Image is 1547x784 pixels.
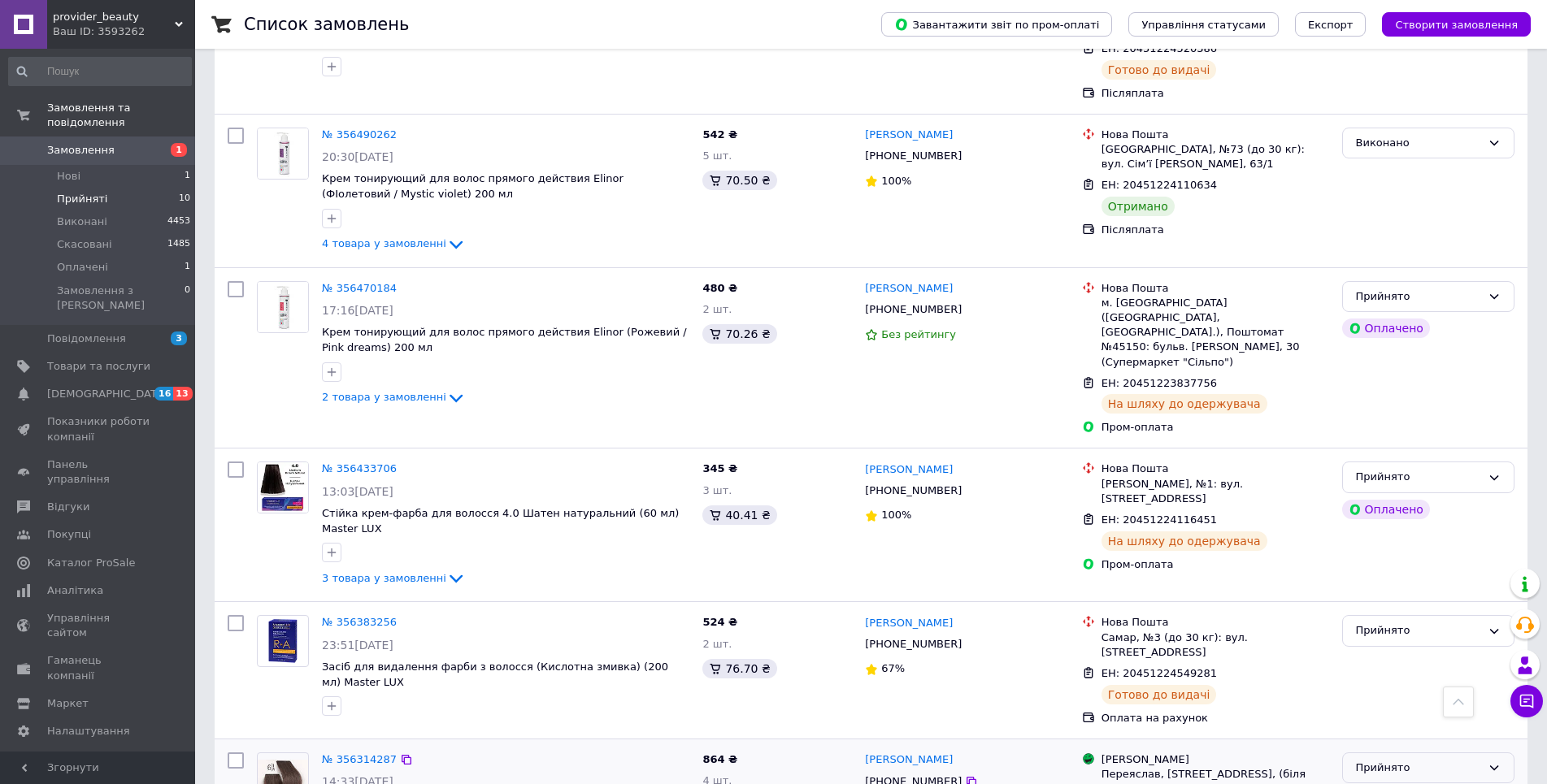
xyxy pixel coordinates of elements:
div: [PHONE_NUMBER] [862,634,965,655]
a: 4 товара у замовленні [322,237,466,249]
span: Покупці [47,527,91,542]
a: Фото товару [257,461,309,513]
span: ЕН: 20451224110634 [1102,179,1217,191]
span: Виконані [57,214,107,229]
span: Завантажити звіт по пром-оплаті [894,17,1099,32]
div: Пром-оплата [1102,557,1329,572]
span: Створити замовлення [1395,19,1518,31]
div: Оплачено [1342,318,1430,338]
span: Оплачені [57,260,108,275]
div: Оплачено [1342,500,1430,519]
span: 13:03[DATE] [322,485,393,498]
span: 480 ₴ [702,282,737,294]
div: Ваш ID: 3593262 [53,24,195,39]
div: 76.70 ₴ [702,659,776,678]
span: Нові [57,169,80,184]
span: 20:30[DATE] [322,150,393,163]
span: 4453 [167,214,190,229]
div: На шляху до одержувача [1102,531,1267,551]
div: Прийнято [1356,469,1481,486]
span: Налаштування [47,724,130,739]
span: ЕН: 20451224116451 [1102,513,1217,526]
span: 10 [179,192,190,206]
h1: Список замовлень [244,15,409,34]
a: Стійка крем-фарба для волосся 4.0 Шатен натуральний (60 мл) Master LUX [322,507,679,535]
span: Показники роботи компанії [47,414,150,444]
div: 40.41 ₴ [702,505,776,525]
img: Фото товару [258,282,308,332]
input: Пошук [8,57,192,86]
span: 3 шт. [702,484,732,496]
div: Нова Пошта [1102,281,1329,296]
span: Експорт [1308,19,1354,31]
div: 70.26 ₴ [702,324,776,344]
span: 13 [173,387,192,401]
a: № 356314287 [322,753,397,765]
a: Фото товару [257,615,309,667]
div: Нова Пошта [1102,615,1329,630]
button: Чат з покупцем [1510,685,1543,717]
span: Управління статусами [1141,19,1266,31]
a: [PERSON_NAME] [865,616,953,631]
span: Прийняті [57,192,107,206]
a: № 356433706 [322,462,397,474]
div: Післяплата [1102,86,1329,101]
div: Оплата на рахунок [1102,711,1329,726]
div: 70.50 ₴ [702,171,776,190]
span: 2 шт. [702,303,732,315]
div: На шляху до одержувача [1102,394,1267,414]
span: 16 [154,387,173,401]
a: № 356470184 [322,282,397,294]
span: 864 ₴ [702,753,737,765]
a: Фото товару [257,281,309,333]
span: 4 товара у замовленні [322,237,446,249]
div: Післяплата [1102,223,1329,237]
span: 3 товара у замовленні [322,572,446,584]
div: [PHONE_NUMBER] [862,480,965,501]
span: Аналітика [47,583,103,598]
span: 524 ₴ [702,616,737,628]
span: 100% [881,175,911,187]
div: Прийнято [1356,288,1481,305]
span: ЕН: 20451224549281 [1102,667,1217,679]
a: № 356383256 [322,616,397,628]
span: 542 ₴ [702,128,737,141]
span: 1485 [167,237,190,252]
span: Товари та послуги [47,359,150,374]
div: Пром-оплата [1102,420,1329,435]
span: 2 товара у замовленні [322,391,446,403]
span: Управління сайтом [47,611,150,640]
div: Виконано [1356,135,1481,152]
img: Фото товару [258,616,308,666]
div: Нова Пошта [1102,128,1329,142]
a: Крем тонирующий для волос прямого действия Elinor (Рожевий / Pink dreams) 200 мл [322,326,687,353]
div: Самар, №3 (до 30 кг): вул. [STREET_ADDRESS] [1102,630,1329,660]
span: Гаманець компанії [47,653,150,682]
span: 23:51[DATE] [322,639,393,652]
button: Створити замовлення [1382,12,1531,37]
a: 3 товара у замовленні [322,572,466,584]
a: Крем тонирующий для волос прямого действия Elinor (ФІолетовий / Mystic violet) 200 мл [322,172,624,200]
span: 1 [185,169,190,184]
div: [GEOGRAPHIC_DATA], №73 (до 30 кг): вул. Сім’ї [PERSON_NAME], 63/1 [1102,142,1329,171]
div: [PHONE_NUMBER] [862,299,965,320]
a: Фото товару [257,128,309,180]
span: 17:16[DATE] [322,304,393,317]
div: Готово до видачі [1102,685,1217,704]
span: 5 шт. [702,149,732,162]
span: 100% [881,509,911,521]
span: provider_beauty [53,10,175,24]
span: Скасовані [57,237,112,252]
span: 0 [185,284,190,313]
span: 1 [171,143,187,157]
span: Панель управління [47,457,150,487]
span: 1 [185,260,190,275]
div: м. [GEOGRAPHIC_DATA] ([GEOGRAPHIC_DATA], [GEOGRAPHIC_DATA].), Поштомат №45150: бульв. [PERSON_NAM... [1102,296,1329,370]
a: [PERSON_NAME] [865,281,953,297]
a: [PERSON_NAME] [865,462,953,478]
a: Засіб для видалення фарби з волосся (Кислотна змивка) (200 мл) Master LUX [322,661,668,688]
span: Каталог ProSale [47,556,135,570]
